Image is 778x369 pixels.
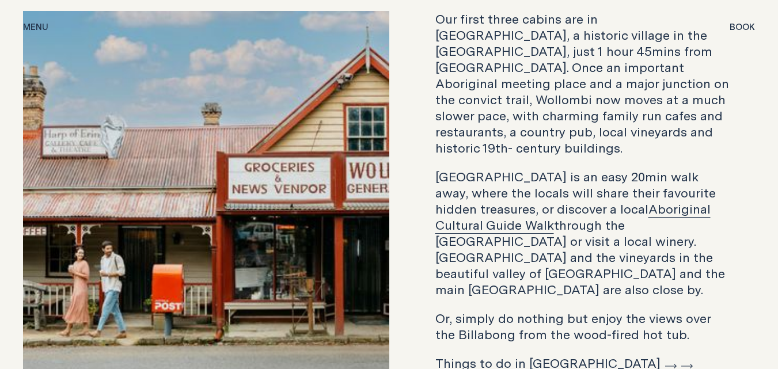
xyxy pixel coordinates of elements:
p: Or, simply do nothing but enjoy the views over the Billabong from the wood-fired hot tub. [435,310,733,343]
p: [GEOGRAPHIC_DATA] is an easy 20min walk away, where the locals will share their favourite hidden ... [435,169,733,298]
p: Our first three cabins are in [GEOGRAPHIC_DATA], a historic village in the [GEOGRAPHIC_DATA], jus... [435,11,733,156]
a: Aboriginal Cultural Guide Walk [435,200,711,234]
button: show booking tray [730,21,755,35]
button: show menu [23,21,48,35]
span: Menu [23,22,48,31]
span: Book [730,22,755,31]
